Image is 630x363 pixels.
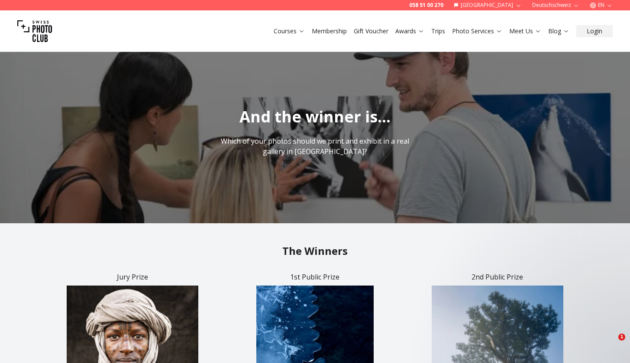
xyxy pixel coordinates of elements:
[354,27,388,35] a: Gift Voucher
[312,27,347,35] a: Membership
[227,272,403,282] h4: 1st Public Prize
[350,25,392,37] button: Gift Voucher
[395,27,424,35] a: Awards
[431,27,445,35] a: Trips
[601,334,621,354] iframe: Intercom live chat
[428,25,449,37] button: Trips
[274,27,305,35] a: Courses
[576,25,613,37] button: Login
[509,27,541,35] a: Meet Us
[392,25,428,37] button: Awards
[270,25,308,37] button: Courses
[45,272,220,282] h4: Jury Prize
[618,334,625,341] span: 1
[506,25,545,37] button: Meet Us
[410,272,585,282] h4: 2nd Public Prize
[17,14,52,48] img: Swiss photo club
[409,2,443,9] a: 058 51 00 270
[452,27,502,35] a: Photo Services
[545,25,573,37] button: Blog
[45,244,585,258] h2: The Winners
[548,27,569,35] a: Blog
[449,25,506,37] button: Photo Services
[218,136,412,157] p: Which of your photos should we print and exhibit in a real gallery in [GEOGRAPHIC_DATA]?
[308,25,350,37] button: Membership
